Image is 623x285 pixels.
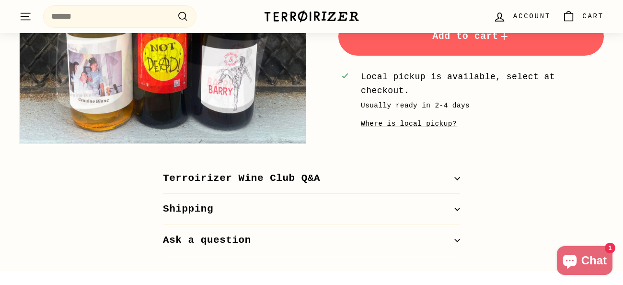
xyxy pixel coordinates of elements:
[163,163,460,194] button: Terroirizer Wine Club Q&A
[338,17,604,56] button: Add to cart
[554,246,615,277] inbox-online-store-chat: Shopify online store chat
[163,194,460,225] button: Shipping
[582,11,604,22] span: Cart
[361,119,457,130] div: Where is local pickup?
[361,100,600,111] p: Usually ready in 2-4 days
[556,2,610,31] a: Cart
[361,70,600,98] div: Local pickup is available, select at checkout.
[432,31,510,42] span: Add to cart
[487,2,556,31] a: Account
[513,11,551,22] span: Account
[163,225,460,256] button: Ask a question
